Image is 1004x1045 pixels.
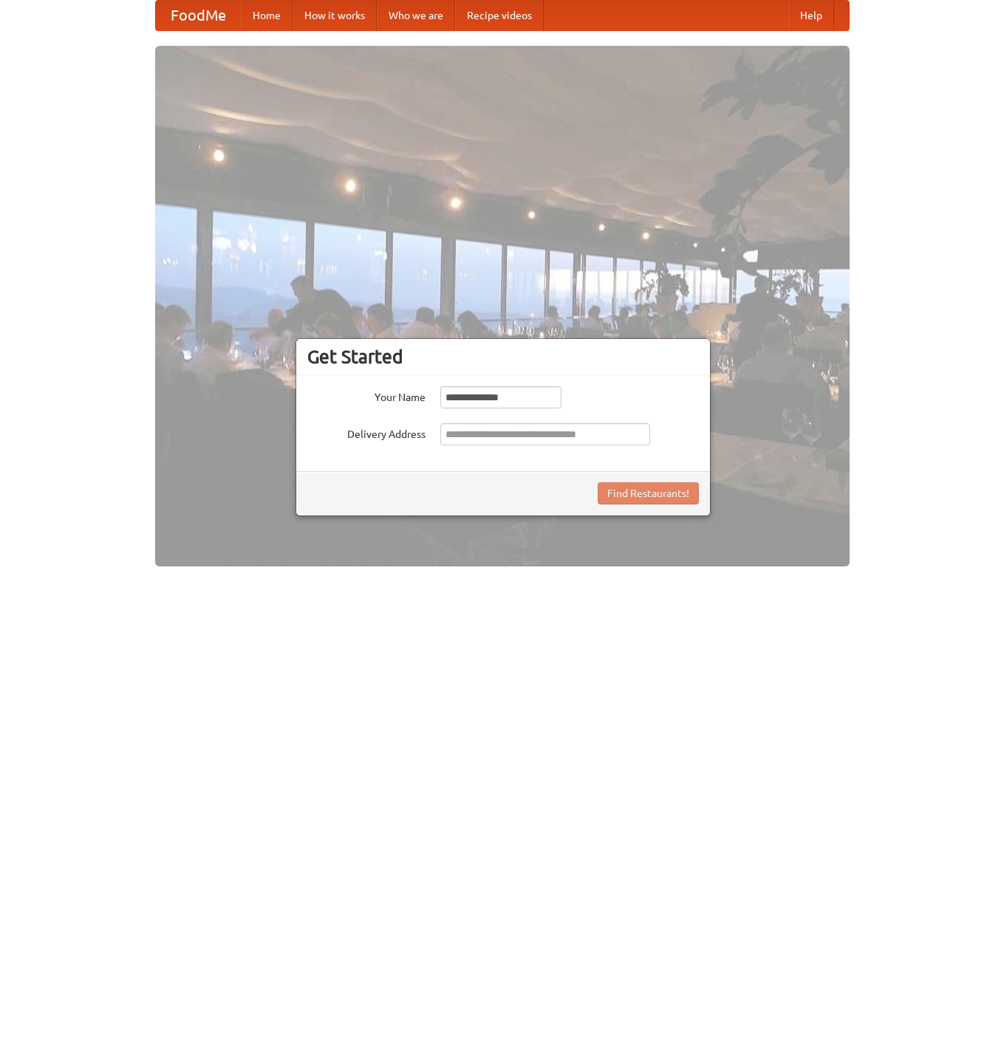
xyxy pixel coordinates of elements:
[307,423,426,442] label: Delivery Address
[293,1,377,30] a: How it works
[156,1,241,30] a: FoodMe
[598,482,699,504] button: Find Restaurants!
[307,346,699,368] h3: Get Started
[377,1,455,30] a: Who we are
[241,1,293,30] a: Home
[307,386,426,405] label: Your Name
[788,1,834,30] a: Help
[455,1,544,30] a: Recipe videos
